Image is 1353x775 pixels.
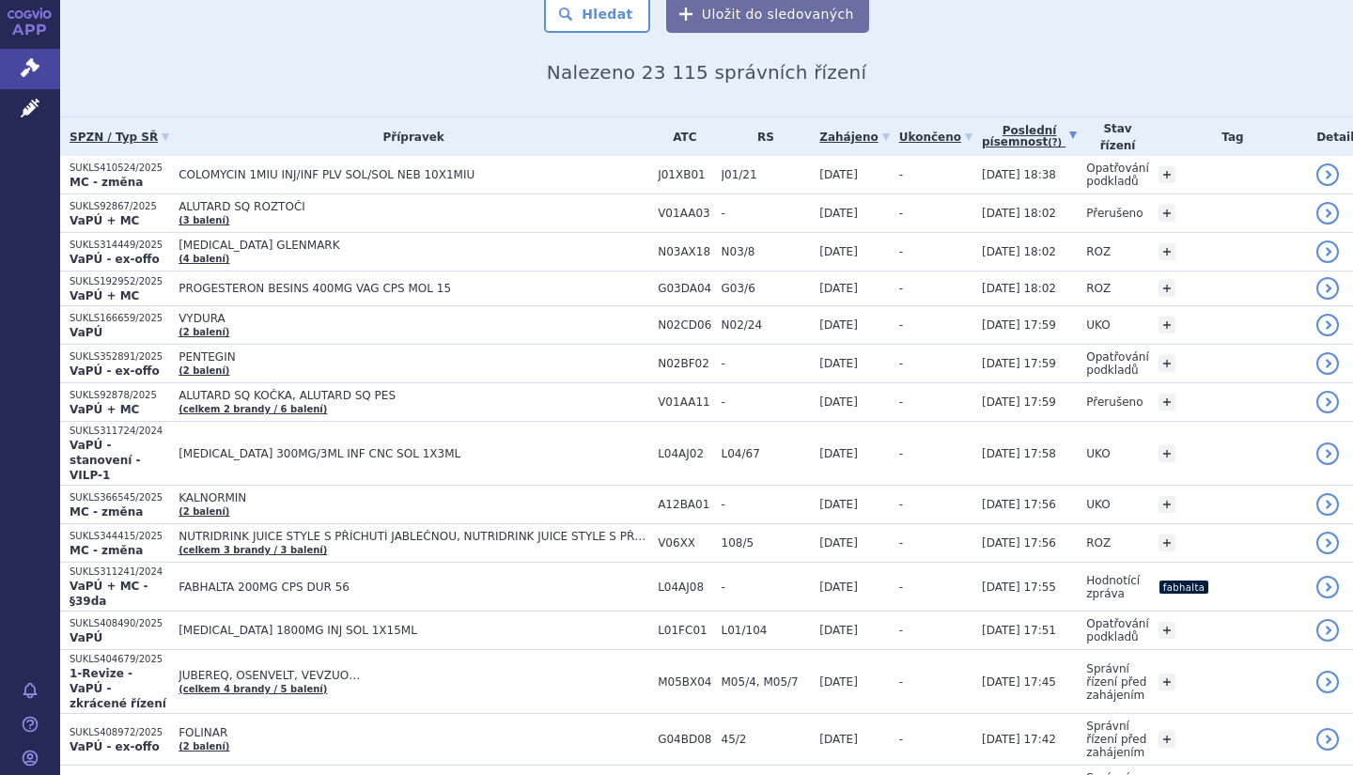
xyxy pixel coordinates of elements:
strong: 1-Revize - VaPÚ - zkrácené řízení [70,667,166,710]
span: N02/24 [722,318,811,332]
span: Opatřování podkladů [1086,350,1149,377]
span: - [899,581,903,594]
strong: VaPÚ + MC [70,403,139,416]
span: ROZ [1086,282,1111,295]
p: SUKLS311724/2024 [70,425,169,438]
span: [DATE] 17:59 [982,318,1056,332]
span: G03DA04 [658,282,711,295]
strong: VaPÚ + MC [70,214,139,227]
span: M05/4, M05/7 [722,675,811,689]
span: [DATE] 17:55 [982,581,1056,594]
span: [DATE] 18:38 [982,168,1056,181]
span: N03/8 [722,245,811,258]
a: Zahájeno [819,124,889,150]
span: UKO [1086,318,1110,332]
span: [DATE] 18:02 [982,207,1056,220]
span: Přerušeno [1086,207,1143,220]
span: [DATE] [819,447,858,460]
span: [DATE] 17:45 [982,675,1056,689]
span: ROZ [1086,536,1111,550]
strong: VaPÚ [70,631,102,644]
a: + [1159,535,1175,551]
a: (2 balení) [179,327,229,337]
span: Nalezeno 23 115 správních řízení [547,61,866,84]
span: G04BD08 [658,733,711,746]
p: SUKLS314449/2025 [70,239,169,252]
a: SPZN / Typ SŘ [70,124,169,150]
span: L04/67 [722,447,811,460]
span: - [722,498,811,511]
a: + [1159,674,1175,690]
span: UKO [1086,498,1110,511]
th: RS [712,117,811,156]
span: [DATE] 17:42 [982,733,1056,746]
span: NUTRIDRINK JUICE STYLE S PŘÍCHUTÍ JABLEČNOU, NUTRIDRINK JUICE STYLE S PŘÍCHUTÍ JAHODOVOU, NUTRIDR... [179,530,648,543]
span: ALUTARD SQ KOČKA, ALUTARD SQ PES [179,389,648,402]
span: N02CD06 [658,318,711,332]
span: [DATE] [819,282,858,295]
span: [DATE] [819,207,858,220]
span: V06XX [658,536,711,550]
p: SUKLS366545/2025 [70,491,169,504]
span: [DATE] 17:56 [982,536,1056,550]
span: L04AJ02 [658,447,711,460]
span: 45/2 [722,733,811,746]
p: SUKLS410524/2025 [70,162,169,175]
span: [DATE] [819,168,858,181]
span: Opatřování podkladů [1086,162,1149,188]
p: SUKLS92867/2025 [70,200,169,213]
abbr: (?) [1048,137,1062,148]
span: - [899,282,903,295]
span: [DATE] [819,318,858,332]
span: J01XB01 [658,168,711,181]
span: [DATE] [819,581,858,594]
span: Správní řízení před zahájením [1086,662,1146,702]
span: - [899,447,903,460]
p: SUKLS166659/2025 [70,312,169,325]
a: detail [1316,240,1339,263]
a: (celkem 2 brandy / 6 balení) [179,404,327,414]
a: detail [1316,163,1339,186]
span: - [722,357,811,370]
a: (celkem 3 brandy / 3 balení) [179,545,327,555]
span: FOLINAR [179,726,648,739]
span: Přerušeno [1086,395,1143,409]
span: N03AX18 [658,245,711,258]
a: (3 balení) [179,215,229,225]
span: FABHALTA 200MG CPS DUR 56 [179,581,648,594]
a: detail [1316,493,1339,516]
span: [DATE] [819,733,858,746]
th: ATC [648,117,711,156]
span: - [899,624,903,637]
span: - [899,675,903,689]
p: SUKLS408490/2025 [70,617,169,630]
span: - [899,395,903,409]
strong: VaPÚ - ex-offo [70,364,160,378]
a: detail [1316,314,1339,336]
span: UKO [1086,447,1110,460]
span: [DATE] 18:02 [982,245,1056,258]
a: detail [1316,442,1339,465]
span: [DATE] [819,395,858,409]
a: detail [1316,391,1339,413]
a: detail [1316,671,1339,693]
span: M05BX04 [658,675,711,689]
span: Hodnotící zpráva [1086,574,1140,600]
span: L04AJ08 [658,581,711,594]
a: detail [1316,576,1339,598]
span: - [899,733,903,746]
p: SUKLS92878/2025 [70,389,169,402]
strong: VaPÚ + MC - §39da [70,580,148,608]
p: SUKLS352891/2025 [70,350,169,364]
span: [DATE] [819,245,858,258]
span: [DATE] [819,675,858,689]
a: + [1159,394,1175,411]
span: N02BF02 [658,357,711,370]
th: Stav řízení [1077,117,1149,156]
span: L01/104 [722,624,811,637]
span: VYDURA [179,312,648,325]
span: - [899,498,903,511]
p: SUKLS404679/2025 [70,653,169,666]
a: detail [1316,728,1339,751]
th: Tag [1149,117,1307,156]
